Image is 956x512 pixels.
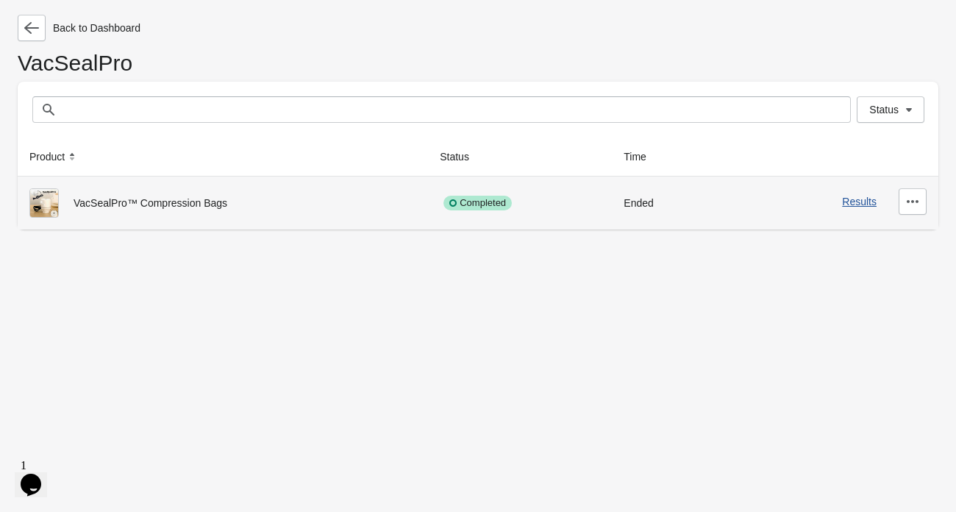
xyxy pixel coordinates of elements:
[842,196,877,207] button: Results
[443,196,512,210] div: Completed
[434,143,490,170] button: Status
[857,96,924,123] button: Status
[18,56,938,82] h1: VacSealPro
[869,104,899,115] span: Status
[18,15,938,41] div: Back to Dashboard
[618,143,667,170] button: Time
[29,188,416,218] div: VacSealPro™ Compression Bags
[624,188,713,218] div: Ended
[24,143,85,170] button: Product
[15,453,62,497] iframe: chat widget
